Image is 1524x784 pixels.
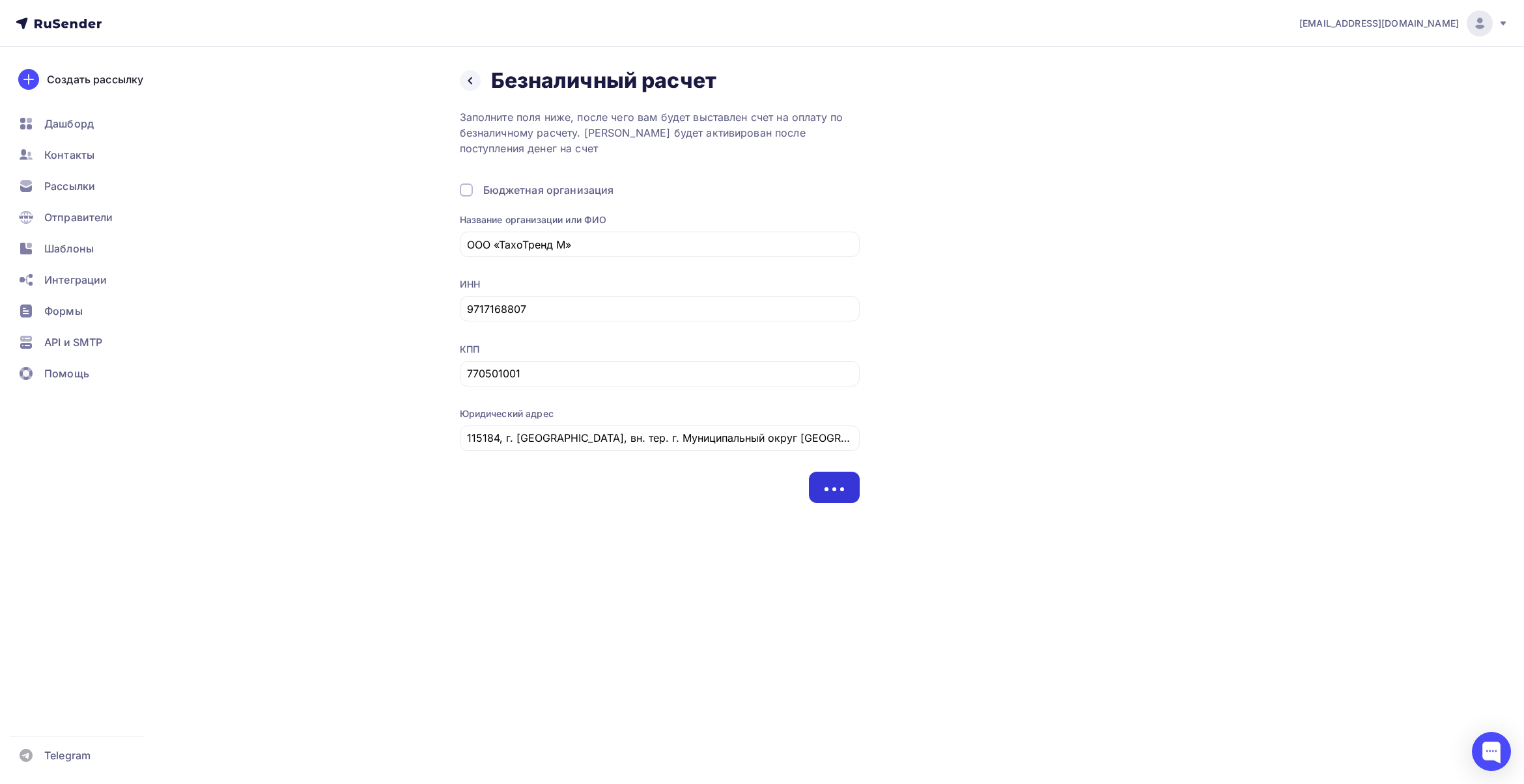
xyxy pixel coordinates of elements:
[467,366,852,381] input: Укажите КПП (содержит 9 цифр)
[467,430,852,446] input: Укажите юридический адрес
[1299,17,1459,30] span: [EMAIL_ADDRESS][DOMAIN_NAME]
[460,278,860,291] div: ИНН
[1299,10,1508,36] a: [EMAIL_ADDRESS][DOMAIN_NAME]
[460,213,860,226] div: Название организации или ФИО
[44,116,94,131] span: Дашборд
[467,237,852,252] input: Укажите название организации или ФИО
[10,173,165,199] a: Рассылки
[44,178,95,194] span: Рассылки
[44,210,113,225] span: Отправители
[47,72,143,87] div: Создать рассылку
[460,109,860,156] p: Заполните поля ниже, после чего вам будет выставлен счет на оплату по безналичному расчету. [PERS...
[491,68,717,94] h2: Безналичный расчет
[10,142,165,168] a: Контакты
[44,147,94,163] span: Контакты
[44,303,83,319] span: Формы
[460,407,860,420] div: Юридический адрес
[44,241,94,256] span: Шаблоны
[10,111,165,137] a: Дашборд
[44,366,89,381] span: Помощь
[10,298,165,324] a: Формы
[10,236,165,262] a: Шаблоны
[483,182,614,198] div: Бюджетная организация
[467,301,852,317] input: Укажите ИНН (содержит от 10 до 12 цифр)
[460,343,860,356] div: КПП
[10,204,165,230] a: Отправители
[44,334,102,350] span: API и SMTP
[44,272,107,288] span: Интеграции
[44,748,91,763] span: Telegram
